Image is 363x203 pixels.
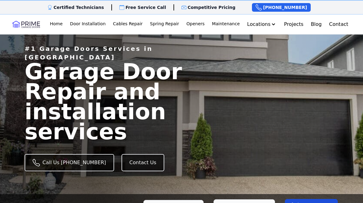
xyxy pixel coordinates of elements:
[188,4,236,10] p: Competitive Pricing
[209,18,242,30] a: Maintenance
[110,18,145,30] a: Cables Repair
[54,4,104,10] p: Certified Technicians
[25,62,262,141] span: Garage Door Repair and installation services
[25,154,114,171] a: Call Us [PHONE_NUMBER]
[68,18,108,30] a: Door Installation
[184,18,207,30] a: Openers
[245,18,279,30] button: Locations
[308,18,324,30] a: Blog
[126,4,166,10] p: Free Service Call
[12,19,40,29] img: Logo
[252,3,311,12] a: [PHONE_NUMBER]
[148,18,181,30] a: Spring Repair
[327,18,351,30] a: Contact
[25,44,202,62] p: #1 Garage Doors Services in [GEOGRAPHIC_DATA]
[47,18,65,30] a: Home
[281,18,306,30] a: Projects
[122,154,164,171] a: Contact Us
